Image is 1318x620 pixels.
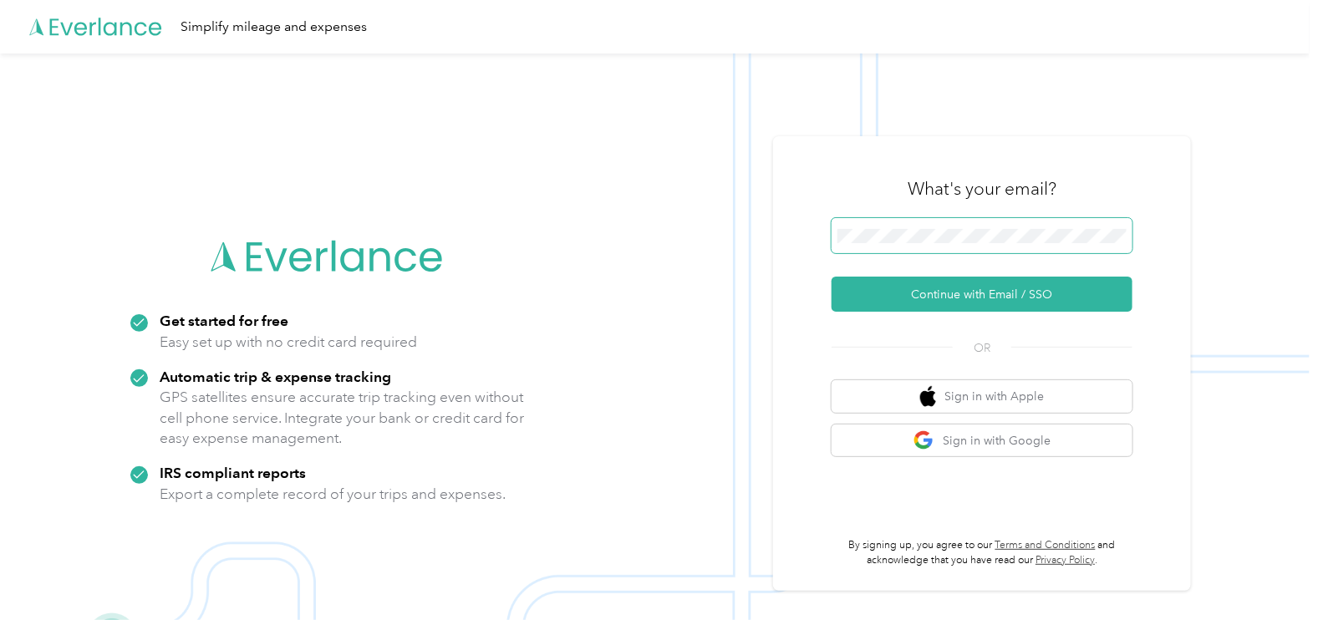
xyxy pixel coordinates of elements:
[160,312,288,329] strong: Get started for free
[160,368,391,385] strong: Automatic trip & expense tracking
[995,539,1096,551] a: Terms and Conditions
[160,484,506,505] p: Export a complete record of your trips and expenses.
[913,430,934,451] img: google logo
[160,387,525,449] p: GPS satellites ensure accurate trip tracking even without cell phone service. Integrate your bank...
[160,464,306,481] strong: IRS compliant reports
[908,177,1056,201] h3: What's your email?
[832,277,1132,312] button: Continue with Email / SSO
[832,424,1132,457] button: google logoSign in with Google
[832,538,1132,567] p: By signing up, you agree to our and acknowledge that you have read our .
[920,386,937,407] img: apple logo
[160,332,417,353] p: Easy set up with no credit card required
[181,17,367,38] div: Simplify mileage and expenses
[832,380,1132,413] button: apple logoSign in with Apple
[953,339,1011,357] span: OR
[1036,554,1095,567] a: Privacy Policy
